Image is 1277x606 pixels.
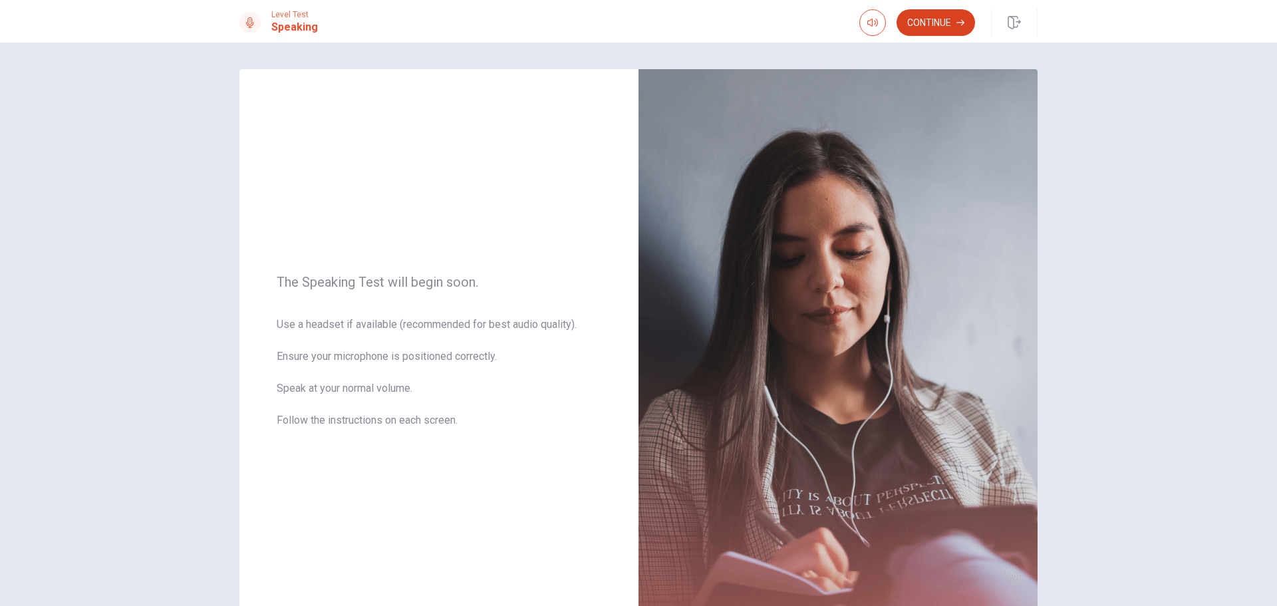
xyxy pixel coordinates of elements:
[897,9,975,36] button: Continue
[271,19,318,35] h1: Speaking
[277,274,601,290] span: The Speaking Test will begin soon.
[271,10,318,19] span: Level Test
[277,317,601,444] span: Use a headset if available (recommended for best audio quality). Ensure your microphone is positi...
